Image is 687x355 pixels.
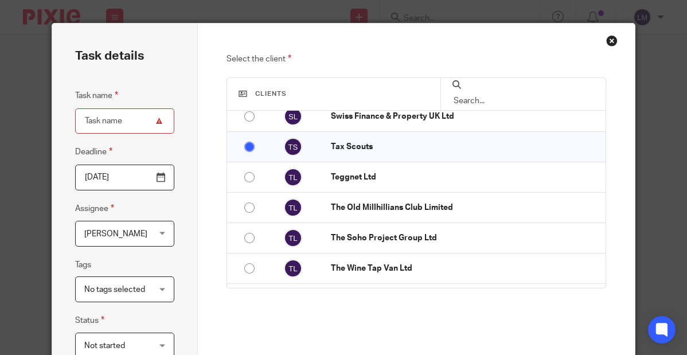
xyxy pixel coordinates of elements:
img: svg%3E [284,168,302,186]
p: Select the client [227,52,606,66]
img: svg%3E [284,229,302,247]
img: svg%3E [284,198,302,217]
p: The Soho Project Group Ltd [331,232,600,244]
p: Tax Scouts [331,141,600,153]
p: Teggnet Ltd [331,171,600,183]
p: The Old Millhillians Club Limited [331,202,600,213]
h2: Task details [75,46,144,66]
input: Pick a date [75,165,174,190]
img: svg%3E [284,138,302,156]
img: svg%3E [284,107,302,126]
span: [PERSON_NAME] [84,230,147,238]
span: Clients [255,91,287,97]
p: Swiss Finance & Property UK Ltd [331,111,600,122]
span: No tags selected [84,286,145,294]
div: Close this dialog window [606,35,618,46]
label: Status [75,314,104,327]
label: Tags [75,259,91,271]
span: Not started [84,342,125,350]
input: Task name [75,108,174,134]
label: Deadline [75,145,112,158]
p: The Wine Tap Van Ltd [331,263,600,274]
img: svg%3E [284,259,302,278]
input: Search... [452,95,595,107]
label: Task name [75,89,118,102]
label: Assignee [75,202,114,215]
